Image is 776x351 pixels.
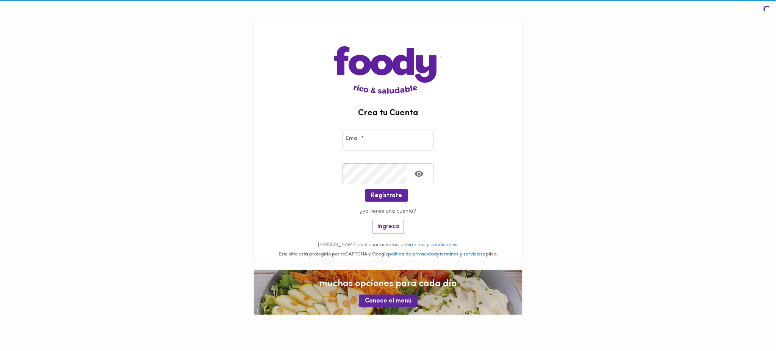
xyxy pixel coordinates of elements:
[343,130,433,150] input: pepitoperez@gmail.com
[410,165,428,183] button: Toggle password visibility
[254,241,522,249] p: [PERSON_NAME] continuar aceptas los .
[355,208,421,214] span: ¿ya tienes una cuenta?
[388,252,437,257] a: politica de privacidad
[365,189,408,202] button: Regístrate
[365,298,411,305] span: Conoce el menú
[254,109,522,118] h2: Crea tu Cuenta
[372,220,404,234] button: Ingresa
[377,223,399,230] span: Ingresa
[359,295,418,307] button: Conoce el menú
[334,19,441,94] img: logo-main-page.png
[371,192,402,199] span: Regístrate
[440,252,483,257] a: terminos y servicios
[261,277,515,290] span: muchas opciones para cada día
[406,242,457,247] a: términos y condiciones
[732,307,768,343] iframe: Messagebird Livechat Widget
[254,251,522,258] div: Este sitio está protegido por reCAPTCHA y Google y aplica.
